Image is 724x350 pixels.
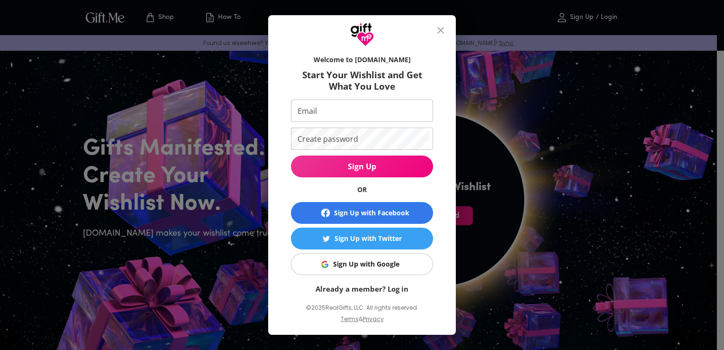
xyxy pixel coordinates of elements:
span: Sign Up [291,161,433,172]
img: GiftMe Logo [350,23,374,46]
img: Sign Up with Google [321,261,328,268]
h6: Welcome to [DOMAIN_NAME] [291,55,433,64]
button: Sign Up with GoogleSign Up with Google [291,253,433,275]
h6: OR [291,185,433,194]
p: & [359,314,363,332]
button: Sign Up with Facebook [291,202,433,224]
p: © 2025 RealGifts, LLC. All rights reserved. [291,302,433,314]
div: Sign Up with Twitter [335,233,402,244]
a: Privacy [363,315,384,323]
button: close [429,19,452,42]
div: Sign Up with Facebook [334,208,409,218]
h6: Start Your Wishlist and Get What You Love [291,69,433,92]
a: Already a member? Log in [316,284,408,294]
a: Terms [341,315,359,323]
img: Sign Up with Twitter [323,235,330,242]
button: Sign Up [291,156,433,177]
button: Sign Up with TwitterSign Up with Twitter [291,228,433,249]
div: Sign Up with Google [333,259,399,269]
